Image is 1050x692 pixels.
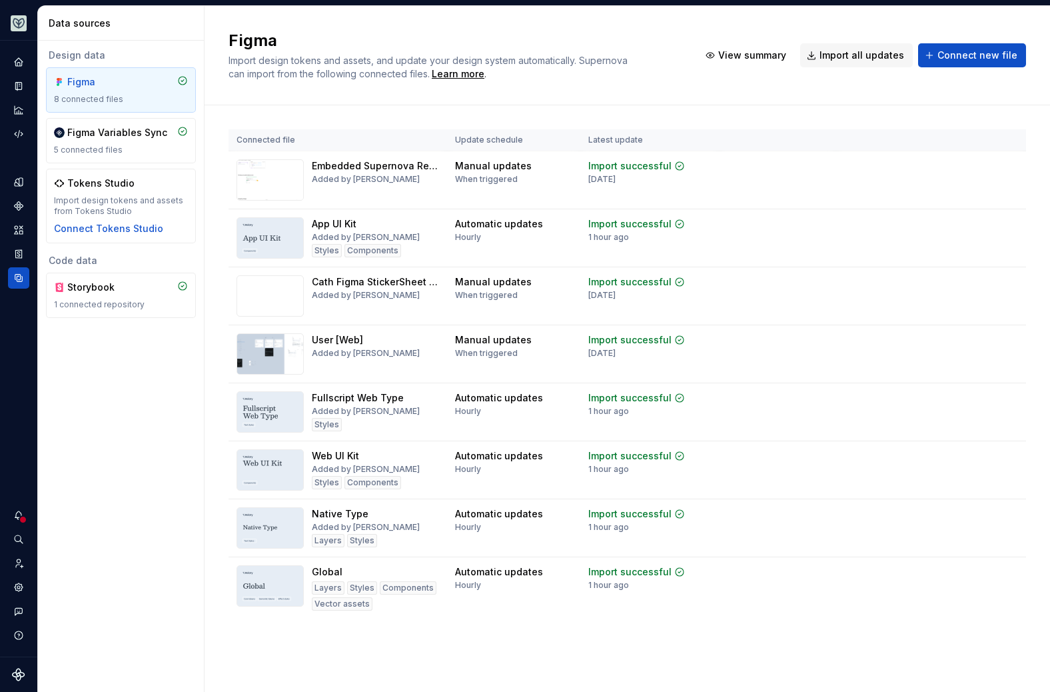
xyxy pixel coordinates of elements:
div: [DATE] [588,290,616,301]
div: Hourly [455,464,481,475]
div: Import design tokens and assets from Tokens Studio [54,195,188,217]
div: 1 connected repository [54,299,188,310]
span: Import all updates [819,49,904,62]
div: Embedded Supernova Resources [312,159,439,173]
h2: Figma [229,30,683,51]
div: Hourly [455,406,481,417]
div: [DATE] [588,348,616,359]
a: Documentation [8,75,29,97]
button: View summary [699,43,795,67]
div: Automatic updates [455,217,543,231]
span: . [430,69,486,79]
div: Design data [46,49,196,62]
div: Fullscript Web Type [312,391,404,405]
a: Storybook stories [8,243,29,265]
div: 1 hour ago [588,232,629,243]
div: Tokens Studio [67,177,135,190]
div: Import successful [588,507,672,521]
span: Connect new file [937,49,1017,62]
div: Components [344,244,401,257]
div: 1 hour ago [588,464,629,475]
div: Added by [PERSON_NAME] [312,348,420,359]
div: Import successful [588,217,672,231]
div: Hourly [455,580,481,591]
a: Components [8,195,29,217]
div: Added by [PERSON_NAME] [312,174,420,185]
div: Components [344,476,401,489]
a: Storybook1 connected repository [46,273,196,318]
div: App UI Kit [312,217,356,231]
div: Manual updates [455,159,532,173]
a: Tokens StudioImport design tokens and assets from Tokens StudioConnect Tokens Studio [46,169,196,243]
a: Figma8 connected files [46,67,196,113]
div: Import successful [588,565,672,579]
a: Analytics [8,99,29,121]
div: Added by [PERSON_NAME] [312,232,420,243]
a: Design tokens [8,171,29,193]
div: Components [380,581,436,595]
div: Styles [312,418,342,431]
img: 256e2c79-9abd-4d59-8978-03feab5a3943.png [11,15,27,31]
div: Added by [PERSON_NAME] [312,290,420,301]
span: View summary [718,49,786,62]
div: Hourly [455,522,481,533]
a: Code automation [8,123,29,145]
svg: Supernova Logo [12,668,25,681]
div: Automatic updates [455,449,543,463]
div: Automatic updates [455,507,543,521]
div: Import successful [588,159,672,173]
div: Cath Figma StickerSheet test [312,275,439,289]
a: Assets [8,219,29,241]
div: Layers [312,534,344,547]
button: Connect Tokens Studio [54,222,163,235]
div: Automatic updates [455,565,543,579]
div: Added by [PERSON_NAME] [312,464,420,475]
div: 8 connected files [54,94,188,105]
div: 1 hour ago [588,406,629,417]
div: Manual updates [455,275,532,289]
div: Styles [312,244,342,257]
div: Global [312,565,342,579]
button: Connect new file [918,43,1026,67]
div: Code data [46,254,196,267]
div: Data sources [8,267,29,289]
div: Styles [347,581,377,595]
a: Invite team [8,553,29,574]
div: Manual updates [455,333,532,347]
div: Web UI Kit [312,449,359,463]
div: 1 hour ago [588,580,629,591]
th: Connected file [229,129,447,151]
th: Update schedule [447,129,580,151]
button: Notifications [8,505,29,526]
button: Contact support [8,601,29,622]
div: Native Type [312,507,368,521]
th: Latest update [580,129,719,151]
div: Layers [312,581,344,595]
div: Figma Variables Sync [67,126,167,139]
div: When triggered [455,174,518,185]
a: Settings [8,577,29,598]
div: User [Web] [312,333,363,347]
div: Added by [PERSON_NAME] [312,522,420,533]
div: Import successful [588,333,672,347]
div: Vector assets [312,597,372,611]
a: Home [8,51,29,73]
div: Automatic updates [455,391,543,405]
a: Figma Variables Sync5 connected files [46,118,196,163]
div: Hourly [455,232,481,243]
a: Learn more [432,67,484,81]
